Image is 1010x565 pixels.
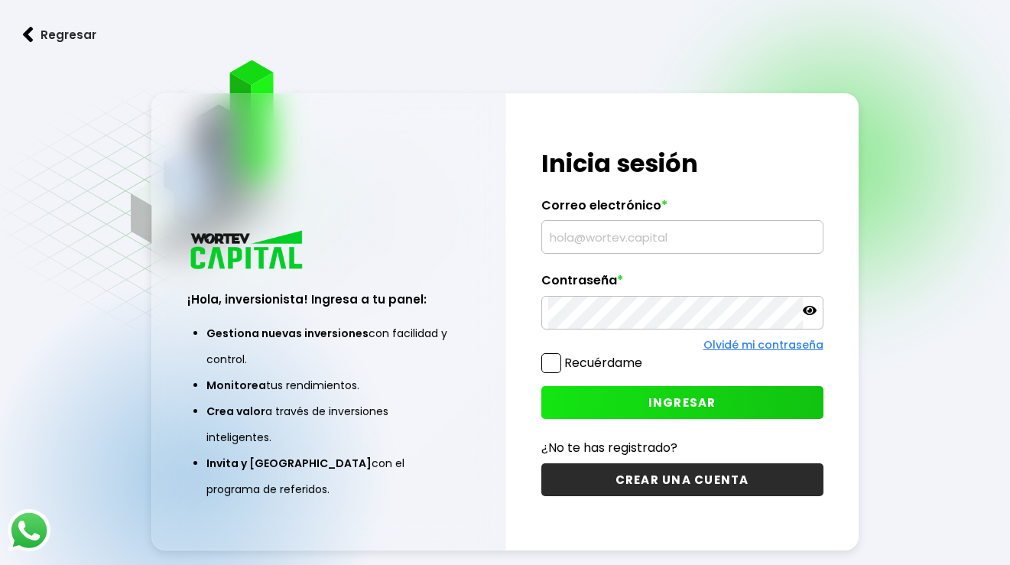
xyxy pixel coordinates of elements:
[541,198,823,221] label: Correo electrónico
[187,291,469,308] h3: ¡Hola, inversionista! Ingresa a tu panel:
[548,221,817,253] input: hola@wortev.capital
[541,273,823,296] label: Contraseña
[187,229,308,274] img: logo_wortev_capital
[23,27,34,43] img: flecha izquierda
[703,337,823,352] a: Olvidé mi contraseña
[206,326,369,341] span: Gestiona nuevas inversiones
[206,404,265,419] span: Crea valor
[8,509,50,552] img: logos_whatsapp-icon.242b2217.svg
[648,395,716,411] span: INGRESAR
[206,456,372,471] span: Invita y [GEOGRAPHIC_DATA]
[541,438,823,496] a: ¿No te has registrado?CREAR UNA CUENTA
[206,378,266,393] span: Monitorea
[564,354,642,372] label: Recuérdame
[206,450,450,502] li: con el programa de referidos.
[541,463,823,496] button: CREAR UNA CUENTA
[541,438,823,457] p: ¿No te has registrado?
[206,320,450,372] li: con facilidad y control.
[541,386,823,419] button: INGRESAR
[541,145,823,182] h1: Inicia sesión
[206,398,450,450] li: a través de inversiones inteligentes.
[206,372,450,398] li: tus rendimientos.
